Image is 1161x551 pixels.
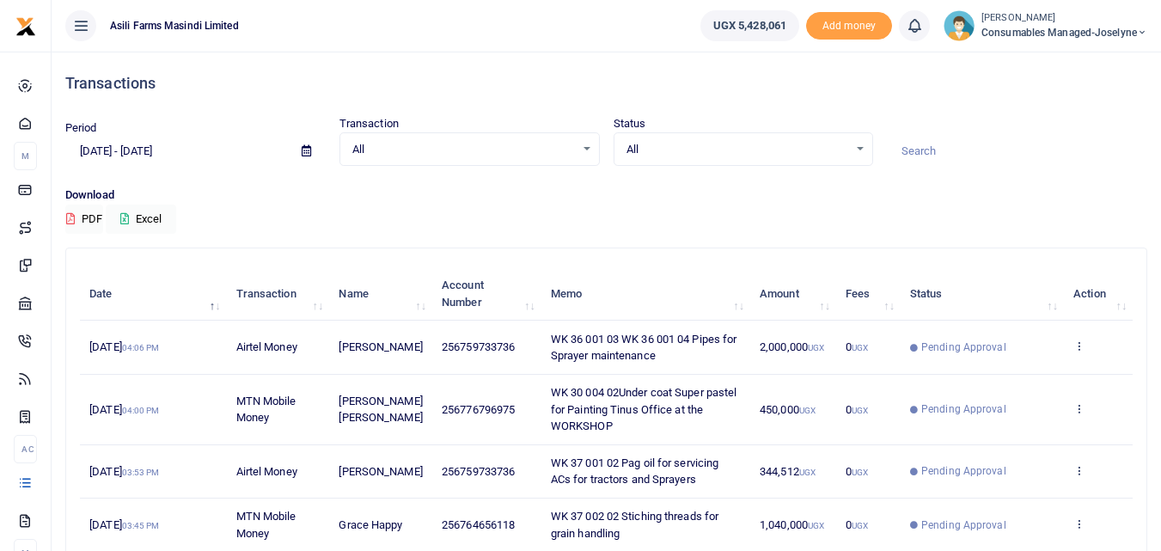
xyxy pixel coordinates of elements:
[65,205,103,234] button: PDF
[339,518,402,531] span: Grace Happy
[852,521,868,530] small: UGX
[614,115,646,132] label: Status
[852,406,868,415] small: UGX
[89,518,159,531] span: [DATE]
[1064,267,1133,321] th: Action: activate to sort column ascending
[14,435,37,463] li: Ac
[65,137,288,166] input: select period
[236,510,296,540] span: MTN Mobile Money
[626,141,849,158] span: All
[806,12,892,40] li: Toup your wallet
[14,142,37,170] li: M
[80,267,226,321] th: Date: activate to sort column descending
[921,340,1006,355] span: Pending Approval
[846,465,868,478] span: 0
[981,11,1147,26] small: [PERSON_NAME]
[760,403,816,416] span: 450,000
[103,18,246,34] span: Asili Farms Masindi Limited
[846,403,868,416] span: 0
[852,343,868,352] small: UGX
[236,395,296,425] span: MTN Mobile Money
[236,465,297,478] span: Airtel Money
[806,18,892,31] a: Add money
[901,267,1064,321] th: Status: activate to sort column ascending
[760,340,824,353] span: 2,000,000
[541,267,750,321] th: Memo: activate to sort column ascending
[700,10,799,41] a: UGX 5,428,061
[65,74,1147,93] h4: Transactions
[551,456,718,487] span: WK 37 001 02 Pag oil for servicing ACs for tractors and Sprayers
[921,517,1006,533] span: Pending Approval
[846,340,868,353] span: 0
[352,141,575,158] span: All
[442,403,515,416] span: 256776796975
[236,340,297,353] span: Airtel Money
[551,386,737,432] span: WK 30 004 02Under coat Super pastel for Painting Tinus Office at the WORKSHOP
[65,119,97,137] label: Period
[921,401,1006,417] span: Pending Approval
[808,521,824,530] small: UGX
[981,25,1147,40] span: Consumables managed-Joselyne
[694,10,806,41] li: Wallet ballance
[551,333,737,363] span: WK 36 001 03 WK 36 001 04 Pipes for Sprayer maintenance
[122,343,160,352] small: 04:06 PM
[442,465,515,478] span: 256759733736
[89,403,159,416] span: [DATE]
[339,340,422,353] span: [PERSON_NAME]
[887,137,1147,166] input: Search
[713,17,786,34] span: UGX 5,428,061
[122,521,160,530] small: 03:45 PM
[339,465,422,478] span: [PERSON_NAME]
[846,518,868,531] span: 0
[442,518,515,531] span: 256764656118
[339,395,422,425] span: [PERSON_NAME] [PERSON_NAME]
[760,465,816,478] span: 344,512
[226,267,329,321] th: Transaction: activate to sort column ascending
[442,340,515,353] span: 256759733736
[65,187,1147,205] p: Download
[944,10,975,41] img: profile-user
[339,115,399,132] label: Transaction
[808,343,824,352] small: UGX
[806,12,892,40] span: Add money
[122,468,160,477] small: 03:53 PM
[122,406,160,415] small: 04:00 PM
[852,468,868,477] small: UGX
[106,205,176,234] button: Excel
[760,518,824,531] span: 1,040,000
[799,468,816,477] small: UGX
[921,463,1006,479] span: Pending Approval
[750,267,836,321] th: Amount: activate to sort column ascending
[89,340,159,353] span: [DATE]
[944,10,1147,41] a: profile-user [PERSON_NAME] Consumables managed-Joselyne
[15,16,36,37] img: logo-small
[329,267,432,321] th: Name: activate to sort column ascending
[89,465,159,478] span: [DATE]
[799,406,816,415] small: UGX
[15,19,36,32] a: logo-small logo-large logo-large
[551,510,718,540] span: WK 37 002 02 Stiching threads for grain handling
[836,267,901,321] th: Fees: activate to sort column ascending
[432,267,541,321] th: Account Number: activate to sort column ascending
